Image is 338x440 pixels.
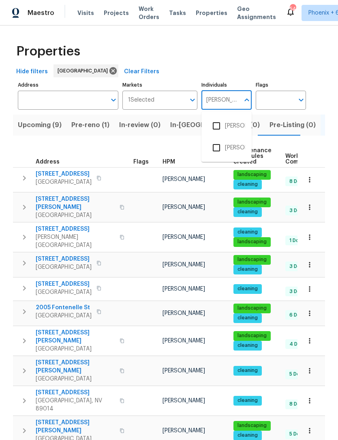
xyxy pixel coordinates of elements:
span: Maestro [28,9,54,17]
label: Individuals [201,83,252,87]
span: landscaping [234,256,270,263]
span: landscaping [234,422,270,429]
span: [STREET_ADDRESS] [36,255,92,263]
span: Properties [16,47,80,55]
div: [GEOGRAPHIC_DATA] [53,64,118,77]
span: 8 Done [286,401,310,408]
span: cleaning [234,432,261,439]
span: cleaning [234,285,261,292]
span: 1 Done [286,237,308,244]
span: [STREET_ADDRESS] [36,225,115,233]
span: [STREET_ADDRESS] [36,170,92,178]
span: [PERSON_NAME][GEOGRAPHIC_DATA] [36,233,115,249]
div: 54 [290,5,295,13]
span: [STREET_ADDRESS] [36,389,115,397]
span: [PERSON_NAME] [163,286,205,292]
span: 8 Done [286,178,310,185]
span: In-[GEOGRAPHIC_DATA] (0) [170,119,260,131]
span: 2005 Fontenelle St [36,304,92,312]
span: landscaping [234,305,270,312]
span: [GEOGRAPHIC_DATA] [36,345,115,353]
button: Close [241,94,252,106]
button: Open [108,94,119,106]
button: Clear Filters [121,64,163,79]
span: HPM [163,159,175,165]
span: [PERSON_NAME] [163,234,205,240]
span: [GEOGRAPHIC_DATA] [36,312,92,320]
span: 3 Done [286,263,310,270]
label: Address [18,83,118,87]
span: landscaping [234,238,270,245]
span: cleaning [234,367,261,374]
span: landscaping [234,332,270,339]
span: [GEOGRAPHIC_DATA] [36,288,92,296]
span: [STREET_ADDRESS][PERSON_NAME] [36,359,115,375]
span: In-review (0) [119,119,160,131]
span: [STREET_ADDRESS] [36,280,92,288]
span: cleaning [234,397,261,404]
span: [PERSON_NAME] [163,398,205,404]
span: [PERSON_NAME] [163,176,205,182]
span: Maintenance schedules created [233,148,272,165]
span: Projects [104,9,129,17]
span: [GEOGRAPHIC_DATA] [36,375,115,383]
span: 3 Done [286,288,310,295]
span: cleaning [234,181,261,188]
span: [PERSON_NAME] [163,262,205,268]
label: Markets [122,83,198,87]
span: [PERSON_NAME] [163,368,205,374]
span: 3 Done [286,207,310,214]
span: 6 Done [286,312,310,319]
span: 5 Done [286,371,309,378]
span: Pre-reno (1) [71,119,109,131]
span: 5 Done [286,431,309,438]
span: Properties [196,9,227,17]
span: Clear Filters [124,67,159,77]
span: landscaping [234,199,270,206]
span: Work Order Completion [285,153,336,165]
input: Search ... [201,91,240,110]
span: Geo Assignments [237,5,276,21]
span: [PERSON_NAME] [163,310,205,316]
span: [GEOGRAPHIC_DATA] [58,67,111,75]
span: [STREET_ADDRESS][PERSON_NAME] [36,329,115,345]
span: Hide filters [16,67,48,77]
span: [GEOGRAPHIC_DATA], NV 89014 [36,397,115,413]
span: Address [36,159,60,165]
button: Open [187,94,198,106]
span: [STREET_ADDRESS][PERSON_NAME] [36,195,115,211]
span: Tasks [169,10,186,16]
span: [GEOGRAPHIC_DATA] [36,211,115,219]
span: cleaning [234,315,261,321]
span: Pre-Listing (0) [270,119,316,131]
span: Upcoming (9) [18,119,62,131]
span: 4 Done [286,341,310,348]
span: [STREET_ADDRESS][PERSON_NAME] [36,419,115,435]
span: Work Orders [139,5,159,21]
button: Hide filters [13,64,51,79]
span: [PERSON_NAME] [163,204,205,210]
span: cleaning [234,342,261,349]
li: [PERSON_NAME] [208,117,245,134]
span: [PERSON_NAME] [163,428,205,434]
span: cleaning [234,229,261,236]
label: Flags [256,83,306,87]
span: landscaping [234,171,270,178]
span: [GEOGRAPHIC_DATA] [36,178,92,186]
span: Visits [77,9,94,17]
span: [PERSON_NAME] [163,338,205,344]
span: cleaning [234,208,261,215]
button: Open [295,94,307,106]
span: Flags [133,159,149,165]
li: [PERSON_NAME] [208,139,245,156]
span: [GEOGRAPHIC_DATA] [36,263,92,271]
span: cleaning [234,266,261,273]
span: 1 Selected [128,97,154,104]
